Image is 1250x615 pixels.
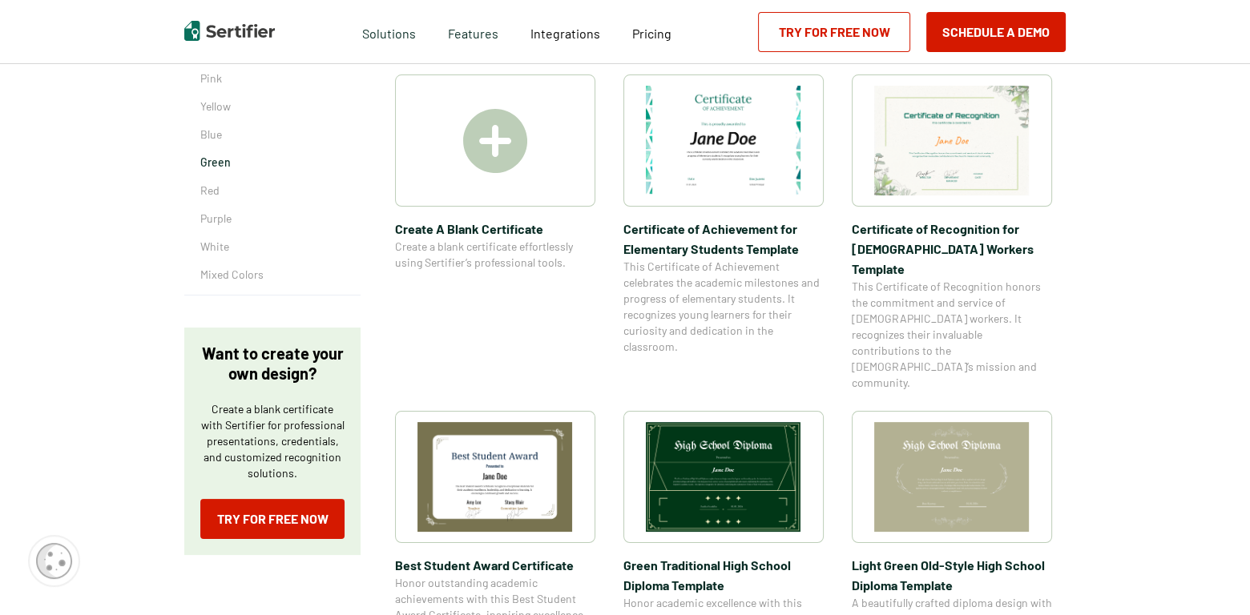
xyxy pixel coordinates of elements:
[530,26,600,41] span: Integrations
[874,422,1030,532] img: Light Green Old-Style High School Diploma Template
[852,219,1052,279] span: Certificate of Recognition for [DEMOGRAPHIC_DATA] Workers Template
[632,22,671,42] a: Pricing
[362,22,416,42] span: Solutions
[200,127,345,143] a: Blue
[530,22,600,42] a: Integrations
[623,219,824,259] span: Certificate of Achievement for Elementary Students Template
[395,555,595,575] span: Best Student Award Certificate​
[184,21,275,41] img: Sertifier | Digital Credentialing Platform
[200,98,345,115] a: Yellow
[623,555,824,595] span: Green Traditional High School Diploma Template
[463,109,527,173] img: Create A Blank Certificate
[200,183,345,199] a: Red
[1170,538,1250,615] iframe: Chat Widget
[395,239,595,271] span: Create a blank certificate effortlessly using Sertifier’s professional tools.
[646,86,801,195] img: Certificate of Achievement for Elementary Students Template
[200,267,345,283] a: Mixed Colors
[632,26,671,41] span: Pricing
[200,401,345,481] p: Create a blank certificate with Sertifier for professional presentations, credentials, and custom...
[200,239,345,255] a: White
[758,12,910,52] a: Try for Free Now
[448,22,498,42] span: Features
[417,422,573,532] img: Best Student Award Certificate​
[184,42,361,295] div: Color
[200,344,345,384] p: Want to create your own design?
[200,70,345,86] a: Pink
[646,422,801,532] img: Green Traditional High School Diploma Template
[926,12,1066,52] button: Schedule a Demo
[874,86,1030,195] img: Certificate of Recognition for Church Workers Template
[200,155,345,171] a: Green
[200,211,345,227] a: Purple
[200,499,345,539] a: Try for Free Now
[852,74,1052,391] a: Certificate of Recognition for Church Workers TemplateCertificate of Recognition for [DEMOGRAPHIC...
[395,219,595,239] span: Create A Blank Certificate
[852,279,1052,391] span: This Certificate of Recognition honors the commitment and service of [DEMOGRAPHIC_DATA] workers. ...
[623,74,824,391] a: Certificate of Achievement for Elementary Students TemplateCertificate of Achievement for Element...
[36,543,72,579] img: Cookie Popup Icon
[623,259,824,355] span: This Certificate of Achievement celebrates the academic milestones and progress of elementary stu...
[852,555,1052,595] span: Light Green Old-Style High School Diploma Template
